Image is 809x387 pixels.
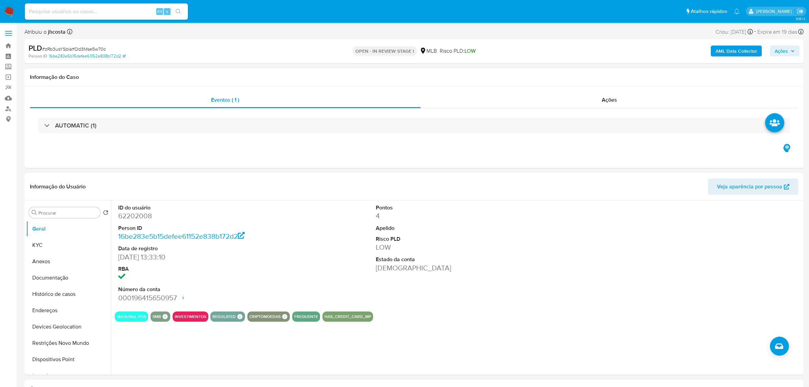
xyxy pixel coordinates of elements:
input: Procurar [38,210,98,216]
a: Notificações [734,9,740,14]
dd: [DEMOGRAPHIC_DATA] [376,263,541,273]
dt: Data de registro [118,245,283,252]
span: Expira em 19 dias [757,28,797,36]
b: Person ID [29,53,47,59]
dt: RBA [118,265,283,273]
span: Atalhos rápidos [691,8,727,15]
button: Documentação [26,270,111,286]
dd: [DATE] 13:33:10 [118,252,283,262]
dt: ID do usuário [118,204,283,212]
span: Eventos ( 1 ) [211,96,239,104]
button: Endereços [26,302,111,319]
span: Risco PLD: [440,47,476,55]
span: # zRb3usYSblarfOd3Mse5w70c [42,46,106,52]
b: jhcosta [47,28,66,36]
button: Ações [770,46,799,56]
button: Dispositivos Point [26,351,111,368]
button: Procurar [32,210,37,215]
button: Geral [26,221,111,237]
button: Devices Geolocation [26,319,111,335]
dd: 4 [376,211,541,221]
button: KYC [26,237,111,253]
span: Alt [157,8,162,15]
span: Ações [602,96,617,104]
span: Atribuiu o [24,28,66,36]
div: AUTOMATIC (1) [38,118,790,133]
dt: Estado da conta [376,256,541,263]
div: Criou: [DATE] [716,27,753,36]
input: Pesquise usuários ou casos... [25,7,188,16]
span: LOW [464,47,476,55]
span: Ações [775,46,788,56]
dd: 62202008 [118,211,283,221]
a: 16be283e5b15defee61152e838b172d2 [49,53,126,59]
a: 16be283e5b15defee61152e838b172d2 [118,231,245,241]
dt: Apelido [376,224,541,232]
span: Veja aparência por pessoa [717,179,782,195]
dd: LOW [376,242,541,252]
button: Histórico de casos [26,286,111,302]
button: Anexos [26,253,111,270]
dt: Pontos [376,204,541,212]
button: Veja aparência por pessoa [708,179,798,195]
button: Investimentos [26,368,111,384]
dt: Risco PLD [376,235,541,243]
button: Retornar ao pedido padrão [103,210,108,217]
p: OPEN - IN REVIEW STAGE I [353,46,417,56]
dd: 000196415650957 [118,293,283,303]
span: - [754,27,756,36]
dt: Número da conta [118,286,283,293]
span: s [166,8,168,15]
dt: Person ID [118,224,283,232]
h3: AUTOMATIC (1) [55,122,96,129]
h1: Informação do Caso [30,74,798,81]
p: jhonata.costa@mercadolivre.com [756,8,794,15]
button: search-icon [171,7,185,16]
a: Sair [797,8,804,15]
div: MLB [420,47,437,55]
b: PLD [29,43,42,53]
button: Restrições Novo Mundo [26,335,111,351]
h1: Informação do Usuário [30,183,86,190]
button: AML Data Collector [711,46,762,56]
b: AML Data Collector [716,46,757,56]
